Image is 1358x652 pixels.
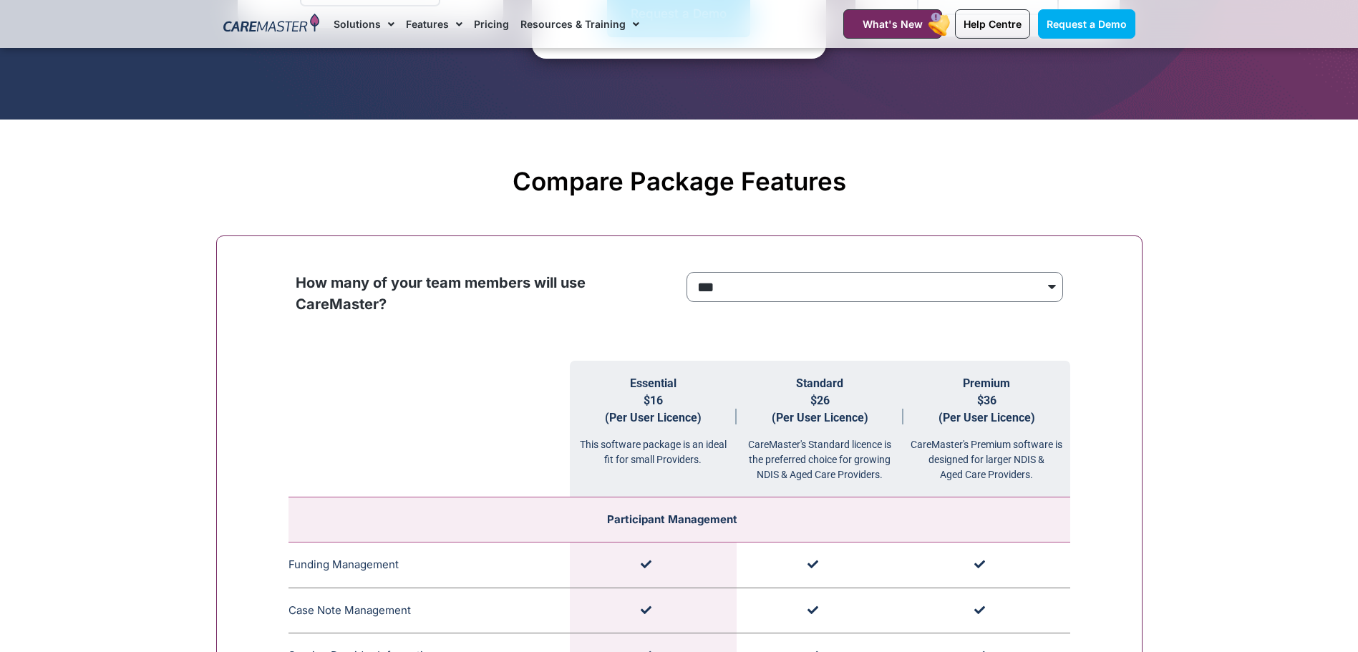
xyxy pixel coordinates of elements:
[903,427,1070,482] div: CareMaster's Premium software is designed for larger NDIS & Aged Care Providers.
[223,166,1135,196] h2: Compare Package Features
[288,542,570,588] td: Funding Management
[964,18,1022,30] span: Help Centre
[1038,9,1135,39] a: Request a Demo
[772,394,868,424] span: $26 (Per User Licence)
[1047,18,1127,30] span: Request a Demo
[863,18,923,30] span: What's New
[288,588,570,633] td: Case Note Management
[570,361,737,497] th: Essential
[296,272,672,315] p: How many of your team members will use CareMaster?
[223,14,320,35] img: CareMaster Logo
[955,9,1030,39] a: Help Centre
[687,272,1063,309] form: price Form radio
[843,9,942,39] a: What's New
[607,512,737,526] span: Participant Management
[737,427,903,482] div: CareMaster's Standard licence is the preferred choice for growing NDIS & Aged Care Providers.
[939,394,1035,424] span: $36 (Per User Licence)
[903,361,1070,497] th: Premium
[737,361,903,497] th: Standard
[605,394,702,424] span: $16 (Per User Licence)
[570,427,737,467] div: This software package is an ideal fit for small Providers.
